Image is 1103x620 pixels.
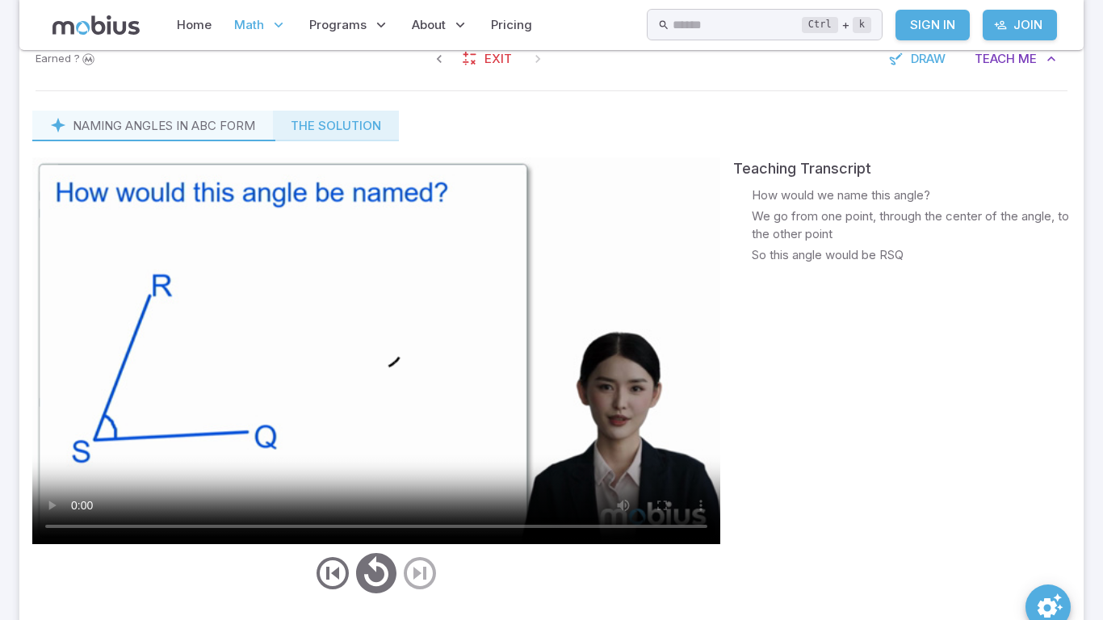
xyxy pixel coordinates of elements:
span: About [412,16,446,34]
span: Programs [309,16,367,34]
div: + [802,15,871,35]
p: We go from one point, through the center of the angle, to the other point [752,207,1071,243]
span: Math [234,16,264,34]
button: play/pause/restart [352,549,401,597]
span: Earned [36,51,71,67]
a: Join [983,10,1057,40]
p: So this angle would be RSQ [752,246,904,264]
span: Teach [975,50,1015,68]
span: ? [74,51,80,67]
a: Pricing [486,6,537,44]
a: Home [172,6,216,44]
a: Sign In [895,10,970,40]
button: TeachMe [963,44,1067,74]
button: Draw [880,44,957,74]
span: Previous Question [425,44,454,73]
span: Draw [911,50,946,68]
p: Naming angles in ABC form [73,117,255,135]
p: Sign In to earn Mobius dollars [36,51,97,67]
span: On Latest Question [523,44,552,73]
button: previous [313,554,352,593]
a: Exit [454,44,523,74]
span: Me [1018,50,1037,68]
div: Teaching Transcript [733,157,1071,180]
kbd: Ctrl [802,17,838,33]
span: Exit [484,50,512,68]
p: How would we name this angle? [752,186,930,204]
kbd: k [853,17,871,33]
button: The Solution [273,111,399,141]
